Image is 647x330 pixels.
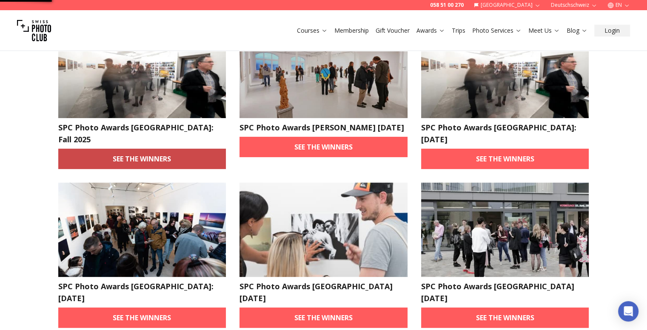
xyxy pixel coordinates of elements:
button: Login [594,25,630,37]
button: Courses [294,25,331,37]
a: Membership [334,26,369,35]
a: Blog [567,26,587,35]
h2: SPC Photo Awards [PERSON_NAME] [DATE] [239,121,408,133]
a: See the winners [239,307,408,328]
button: Photo Services [469,25,525,37]
a: Courses [297,26,328,35]
h2: SPC Photo Awards [GEOGRAPHIC_DATA]: [DATE] [58,280,226,304]
img: SPC Photo Awards Geneva: June 2025 [58,183,226,277]
img: SPC Photo Awards Zurich: June 2025 [421,24,589,118]
a: See the winners [58,307,226,328]
a: See the winners [421,149,589,169]
img: Swiss photo club [17,14,51,48]
button: Awards [413,25,448,37]
img: SPC Photo Awards BERLIN May 2025 [421,183,589,277]
a: See the winners [58,149,226,169]
h2: SPC Photo Awards [GEOGRAPHIC_DATA]: Fall 2025 [58,121,226,145]
button: Gift Voucher [372,25,413,37]
button: Meet Us [525,25,563,37]
a: Photo Services [472,26,522,35]
button: Blog [563,25,591,37]
a: See the winners [421,307,589,328]
a: Awards [416,26,445,35]
a: Trips [452,26,465,35]
a: See the winners [239,137,408,157]
h2: SPC Photo Awards [GEOGRAPHIC_DATA]: [DATE] [421,121,589,145]
a: 058 51 00 270 [430,2,464,8]
img: SPC Photo Awards Zurich: Fall 2025 [58,24,226,118]
button: Membership [331,25,372,37]
img: SPC Photo Awards LAKE CONSTANCE July 2025 [239,24,408,118]
button: Trips [448,25,469,37]
h2: SPC Photo Awards [GEOGRAPHIC_DATA] [DATE] [421,280,589,304]
div: Open Intercom Messenger [618,301,638,322]
a: Meet Us [528,26,560,35]
h2: SPC Photo Awards [GEOGRAPHIC_DATA] [DATE] [239,280,408,304]
a: Gift Voucher [376,26,410,35]
img: SPC Photo Awards VIENNA June 2025 [239,183,408,277]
